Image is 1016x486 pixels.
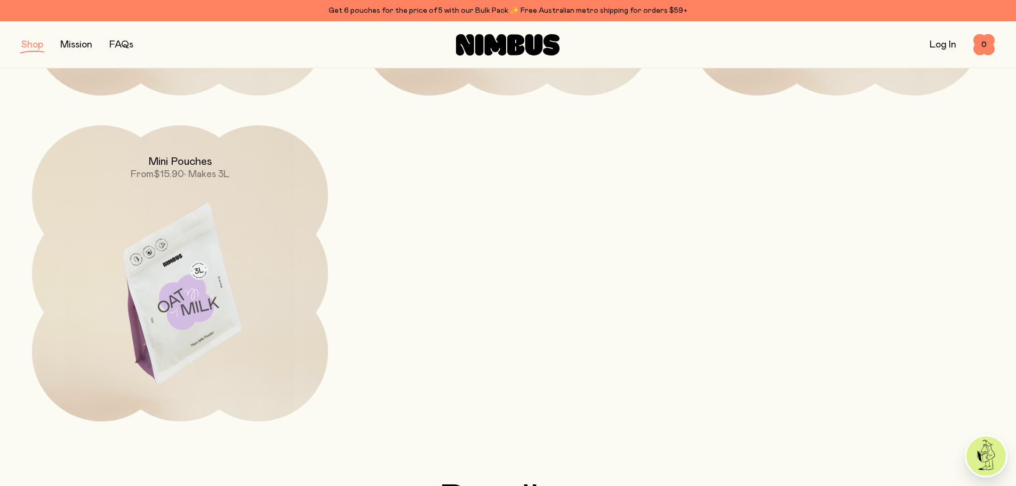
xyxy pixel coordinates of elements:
[60,40,92,50] a: Mission
[32,125,328,421] a: Mini PouchesFrom$15.90• Makes 3L
[21,4,995,17] div: Get 6 pouches for the price of 5 with our Bulk Pack ✨ Free Australian metro shipping for orders $59+
[148,155,212,168] h2: Mini Pouches
[966,436,1006,476] img: agent
[930,40,956,50] a: Log In
[184,170,229,179] span: • Makes 3L
[109,40,133,50] a: FAQs
[154,170,184,179] span: $15.90
[973,34,995,55] button: 0
[131,170,154,179] span: From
